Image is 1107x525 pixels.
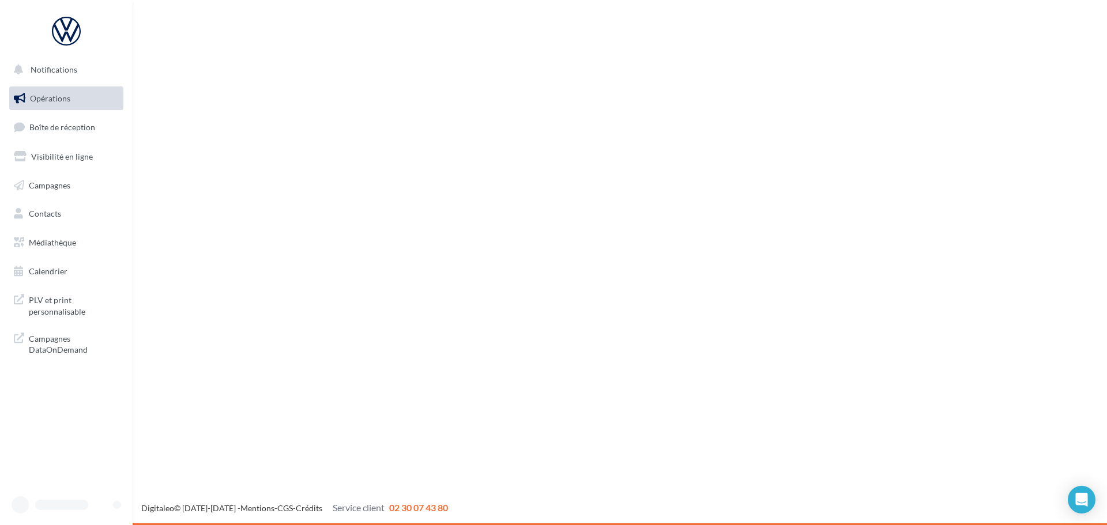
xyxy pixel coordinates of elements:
[389,502,448,513] span: 02 30 07 43 80
[29,237,76,247] span: Médiathèque
[29,180,70,190] span: Campagnes
[277,503,293,513] a: CGS
[7,86,126,111] a: Opérations
[7,202,126,226] a: Contacts
[141,503,448,513] span: © [DATE]-[DATE] - - -
[7,288,126,322] a: PLV et print personnalisable
[7,326,126,360] a: Campagnes DataOnDemand
[333,502,385,513] span: Service client
[31,152,93,161] span: Visibilité en ligne
[7,173,126,198] a: Campagnes
[141,503,174,513] a: Digitaleo
[30,93,70,103] span: Opérations
[29,122,95,132] span: Boîte de réception
[7,231,126,255] a: Médiathèque
[7,259,126,284] a: Calendrier
[31,65,77,74] span: Notifications
[7,58,121,82] button: Notifications
[29,331,119,356] span: Campagnes DataOnDemand
[29,209,61,218] span: Contacts
[240,503,274,513] a: Mentions
[7,115,126,139] a: Boîte de réception
[29,292,119,317] span: PLV et print personnalisable
[296,503,322,513] a: Crédits
[29,266,67,276] span: Calendrier
[1068,486,1095,513] div: Open Intercom Messenger
[7,145,126,169] a: Visibilité en ligne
